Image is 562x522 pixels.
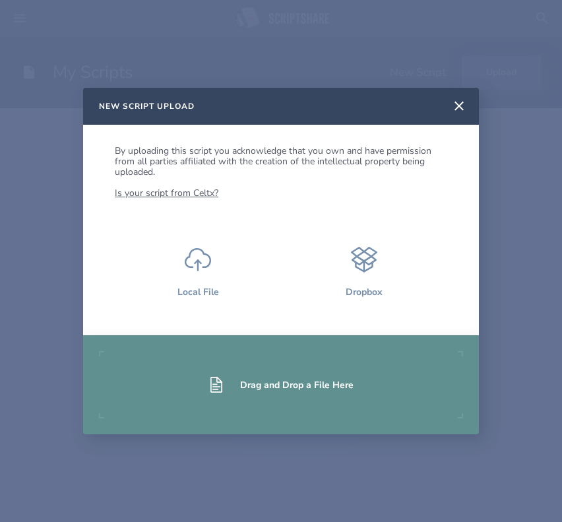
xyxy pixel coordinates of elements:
a: Is your script from Celtx? [115,187,218,199]
button: Local File [115,230,281,314]
div: Local File [115,286,281,298]
button: Dropbox [281,230,447,314]
div: Dropbox [281,286,447,298]
p: By uploading this script you acknowledge that you own and have permission from all parties affili... [115,146,447,199]
h2: New Script Upload [99,101,195,112]
div: Drag and Drop a File Here [240,379,354,391]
